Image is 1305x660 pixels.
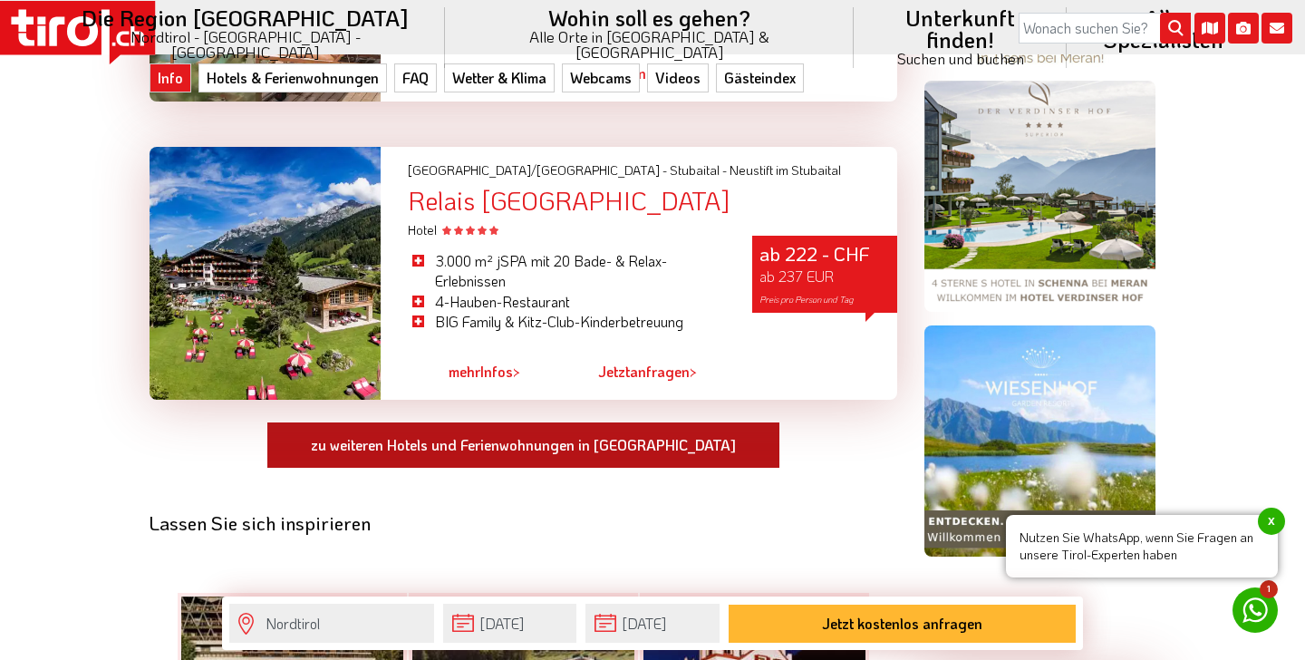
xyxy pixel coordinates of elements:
[449,352,520,393] a: mehrInfos>
[1194,13,1225,44] i: Karte öffnen
[150,512,897,533] div: Lassen Sie sich inspirieren
[408,251,725,292] li: 3.000 m² jSPA mit 20 Bade- & Relax-Erlebnissen
[1019,13,1191,44] input: Wonach suchen Sie?
[730,161,841,179] span: Neustift im Stubaital
[467,29,832,60] small: Alle Orte in [GEOGRAPHIC_DATA] & [GEOGRAPHIC_DATA]
[924,325,1155,557] img: wiesenhof-sommer.jpg
[729,605,1076,643] button: Jetzt kostenlos anfragen
[1258,508,1285,535] span: x
[875,51,1045,66] small: Suchen und buchen
[513,362,520,381] span: >
[1006,515,1278,577] span: Nutzen Sie WhatsApp, wenn Sie Fragen an unsere Tirol-Experten haben
[1232,587,1278,633] a: 1 Nutzen Sie WhatsApp, wenn Sie Fragen an unsere Tirol-Experten habenx
[443,604,576,643] input: Anreise
[449,362,480,381] span: mehr
[1260,580,1278,598] span: 1
[759,267,834,286] span: ab 237 EUR
[408,161,667,179] span: [GEOGRAPHIC_DATA]/[GEOGRAPHIC_DATA] -
[266,422,780,469] a: zu weiteren Hotels und Ferienwohnungen in [GEOGRAPHIC_DATA]
[690,362,697,381] span: >
[67,29,423,60] small: Nordtirol - [GEOGRAPHIC_DATA] - [GEOGRAPHIC_DATA]
[1228,13,1259,44] i: Fotogalerie
[598,362,630,381] span: Jetzt
[408,221,498,238] span: Hotel
[585,604,719,643] input: Abreise
[408,187,897,215] div: Relais [GEOGRAPHIC_DATA]
[759,294,854,306] span: Preis pro Person und Tag
[752,236,897,313] div: ab 222 - CHF
[1261,13,1292,44] i: Kontakt
[670,161,727,179] span: Stubaital -
[924,81,1155,312] img: verdinserhof.png
[229,604,434,643] input: Wo soll's hingehen?
[598,352,697,393] a: Jetztanfragen>
[408,312,725,332] li: BIG Family & Kitz-Club-Kinderbetreuung
[408,292,725,312] li: 4-Hauben-Restaurant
